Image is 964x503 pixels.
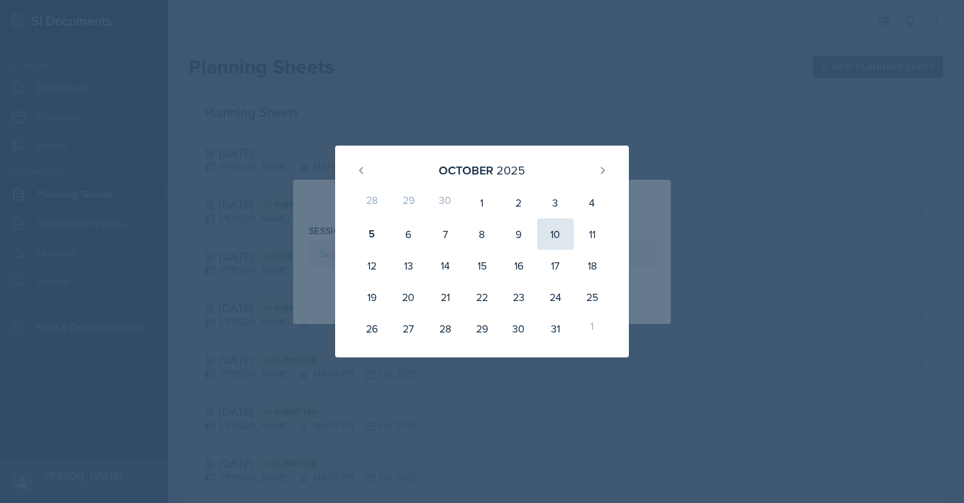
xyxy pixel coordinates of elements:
[496,161,525,179] div: 2025
[353,250,390,281] div: 12
[537,281,574,313] div: 24
[464,281,500,313] div: 22
[353,187,390,218] div: 28
[574,218,611,250] div: 11
[390,187,427,218] div: 29
[439,161,493,179] div: October
[353,313,390,344] div: 26
[574,313,611,344] div: 1
[500,218,537,250] div: 9
[353,218,390,250] div: 5
[464,250,500,281] div: 15
[464,187,500,218] div: 1
[574,250,611,281] div: 18
[500,250,537,281] div: 16
[537,187,574,218] div: 3
[390,250,427,281] div: 13
[537,250,574,281] div: 17
[464,218,500,250] div: 8
[390,313,427,344] div: 27
[390,218,427,250] div: 6
[574,281,611,313] div: 25
[537,313,574,344] div: 31
[427,187,464,218] div: 30
[427,250,464,281] div: 14
[500,313,537,344] div: 30
[574,187,611,218] div: 4
[390,281,427,313] div: 20
[537,218,574,250] div: 10
[353,281,390,313] div: 19
[500,281,537,313] div: 23
[427,218,464,250] div: 7
[500,187,537,218] div: 2
[464,313,500,344] div: 29
[427,281,464,313] div: 21
[427,313,464,344] div: 28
